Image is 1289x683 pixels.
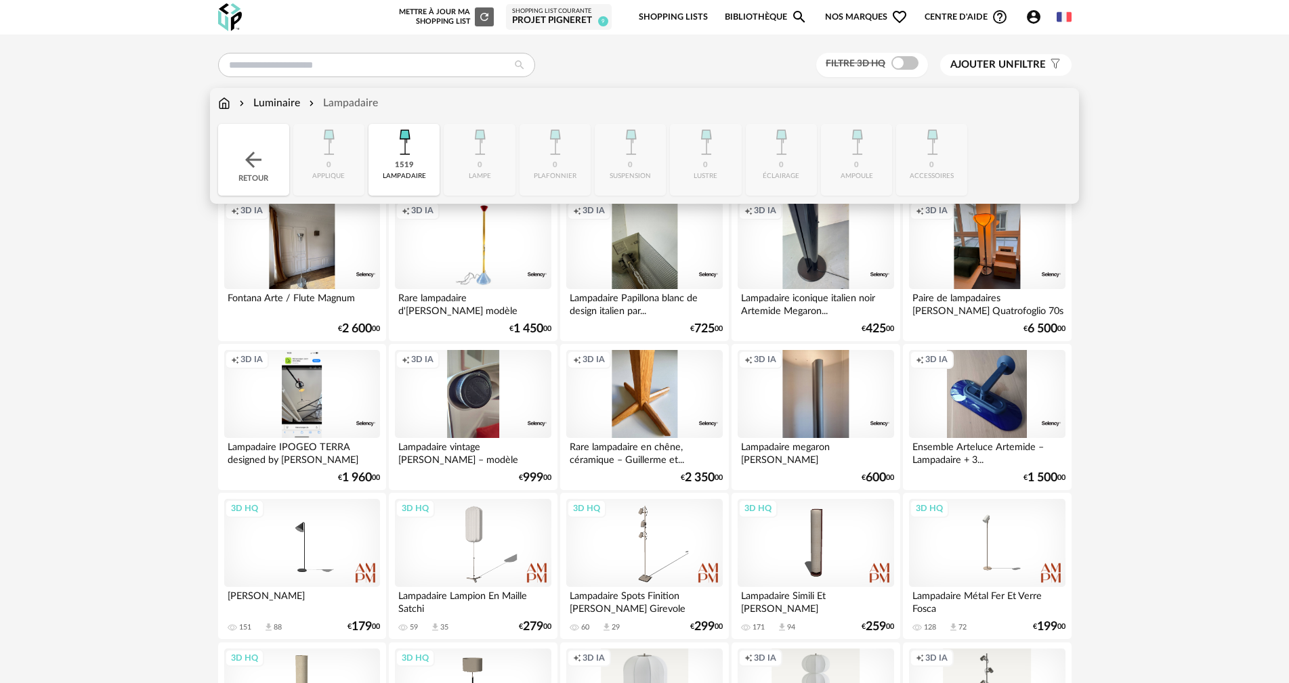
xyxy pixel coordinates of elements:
span: 279 [523,622,543,632]
div: € 00 [862,324,894,334]
div: Shopping List courante [512,7,606,16]
div: Rare lampadaire d'[PERSON_NAME] modèle Callimaco [395,289,551,316]
div: 3D HQ [225,649,264,667]
span: 3D IA [411,205,434,216]
div: Fontana Arte / Flute Magnum [224,289,380,316]
span: 600 [866,473,886,483]
span: 3D IA [925,205,948,216]
span: Download icon [777,622,787,632]
div: Mettre à jour ma Shopping List [396,7,494,26]
span: Account Circle icon [1026,9,1042,25]
div: 151 [239,623,251,632]
div: 94 [787,623,795,632]
img: Luminaire.png [386,124,423,160]
span: 3D IA [754,653,776,663]
a: BibliothèqueMagnify icon [725,1,807,33]
span: Creation icon [402,354,410,365]
span: Creation icon [573,205,581,216]
span: Account Circle icon [1026,9,1048,25]
span: Ajouter un [950,60,1014,70]
div: 3D HQ [396,649,435,667]
a: 3D HQ Lampadaire Spots Finition [PERSON_NAME] Girevole 60 Download icon 29 €29900 [560,493,728,639]
span: 425 [866,324,886,334]
span: 179 [352,622,372,632]
span: Creation icon [916,653,924,663]
img: svg+xml;base64,PHN2ZyB3aWR0aD0iMTYiIGhlaWdodD0iMTciIHZpZXdCb3g9IjAgMCAxNiAxNyIgZmlsbD0ibm9uZSIgeG... [218,95,230,111]
div: 1519 [395,160,414,171]
span: filtre [950,58,1046,72]
div: Ensemble Arteluce Artemide – Lampadaire + 3... [909,438,1065,465]
a: Creation icon 3D IA Paire de lampadaires [PERSON_NAME] Quatrofoglio 70s €6 50000 [903,195,1071,341]
span: 3D IA [925,653,948,663]
div: Lampadaire Simili Et [PERSON_NAME] [738,587,893,614]
span: 2 350 [685,473,715,483]
a: Creation icon 3D IA Ensemble Arteluce Artemide – Lampadaire + 3... €1 50000 [903,344,1071,490]
span: 3D IA [240,354,263,365]
span: Creation icon [573,354,581,365]
div: 3D HQ [738,500,778,517]
span: 999 [523,473,543,483]
span: 259 [866,622,886,632]
span: 9 [598,16,608,26]
a: Creation icon 3D IA Lampadaire vintage [PERSON_NAME] – modèle Tegola... €99900 [389,344,557,490]
div: [PERSON_NAME] [224,587,380,614]
div: € 00 [338,473,380,483]
div: Lampadaire Papillona blanc de design italien par... [566,289,722,316]
div: 88 [274,623,282,632]
span: 2 600 [342,324,372,334]
span: 3D IA [240,205,263,216]
div: Lampadaire Métal Fer Et Verre Fosca [909,587,1065,614]
div: € 00 [338,324,380,334]
span: Magnify icon [791,9,807,25]
img: svg+xml;base64,PHN2ZyB3aWR0aD0iMTYiIGhlaWdodD0iMTYiIHZpZXdCb3g9IjAgMCAxNiAxNiIgZmlsbD0ibm9uZSIgeG... [236,95,247,111]
span: Creation icon [744,653,753,663]
div: € 00 [1023,324,1065,334]
div: € 00 [862,622,894,632]
div: € 00 [1033,622,1065,632]
span: 3D IA [754,354,776,365]
div: € 00 [519,473,551,483]
div: Lampadaire IPOGEO TERRA designed by [PERSON_NAME] [224,438,380,465]
div: Lampadaire Spots Finition [PERSON_NAME] Girevole [566,587,722,614]
div: Lampadaire iconique italien noir Artemide Megaron... [738,289,893,316]
span: Centre d'aideHelp Circle Outline icon [925,9,1008,25]
span: 1 960 [342,473,372,483]
a: Creation icon 3D IA Lampadaire IPOGEO TERRA designed by [PERSON_NAME] €1 96000 [218,344,386,490]
a: Shopping List courante Projet Pigneret 9 [512,7,606,27]
span: Creation icon [231,205,239,216]
span: 3D IA [925,354,948,365]
div: 35 [440,623,448,632]
span: Download icon [601,622,612,632]
span: Filtre 3D HQ [826,59,885,68]
div: € 00 [862,473,894,483]
div: 60 [581,623,589,632]
img: svg+xml;base64,PHN2ZyB3aWR0aD0iMjQiIGhlaWdodD0iMjQiIHZpZXdCb3g9IjAgMCAyNCAyNCIgZmlsbD0ibm9uZSIgeG... [241,148,266,172]
span: Creation icon [744,354,753,365]
span: Nos marques [825,1,908,33]
div: € 00 [1023,473,1065,483]
span: Creation icon [231,354,239,365]
div: 3D HQ [396,500,435,517]
span: Help Circle Outline icon [992,9,1008,25]
a: Creation icon 3D IA Lampadaire iconique italien noir Artemide Megaron... €42500 [732,195,900,341]
div: Retour [218,124,289,196]
div: Lampadaire vintage [PERSON_NAME] – modèle Tegola... [395,438,551,465]
div: 171 [753,623,765,632]
div: Lampadaire Lampion En Maille Satchi [395,587,551,614]
div: 3D HQ [910,500,949,517]
div: 59 [410,623,418,632]
div: 3D HQ [225,500,264,517]
div: € 00 [681,473,723,483]
div: € 00 [509,324,551,334]
div: Projet Pigneret [512,15,606,27]
span: Download icon [948,622,958,632]
span: Creation icon [573,653,581,663]
div: 128 [924,623,936,632]
img: OXP [218,3,242,31]
a: Creation icon 3D IA Lampadaire megaron [PERSON_NAME] €60000 [732,344,900,490]
span: Heart Outline icon [891,9,908,25]
span: 3D IA [583,354,605,365]
span: Creation icon [916,205,924,216]
span: 199 [1037,622,1057,632]
div: 29 [612,623,620,632]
